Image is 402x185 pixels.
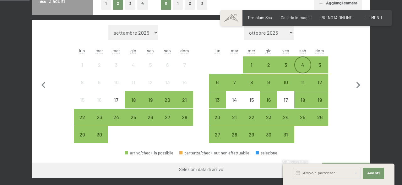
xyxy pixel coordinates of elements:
[159,56,176,73] div: arrivo/check-in non effettuabile
[312,80,328,95] div: 12
[278,97,293,113] div: 17
[294,91,311,108] div: Sat Oct 18 2025
[226,109,243,126] div: arrivo/check-in possibile
[226,91,243,108] div: arrivo/check-in non effettuabile
[226,91,243,108] div: Tue Oct 14 2025
[231,48,238,53] abbr: martedì
[226,126,243,143] div: arrivo/check-in possibile
[91,56,108,73] div: arrivo/check-in non effettuabile
[244,132,259,148] div: 29
[226,109,243,126] div: Tue Oct 21 2025
[277,56,294,73] div: arrivo/check-in possibile
[278,132,293,148] div: 31
[74,74,91,91] div: Mon Sep 08 2025
[179,151,250,155] div: partenza/check-out non effettuabile
[260,109,277,126] div: arrivo/check-in possibile
[37,25,50,143] button: Mese precedente
[363,168,384,179] button: Avanti
[320,15,352,20] a: PRENOTA ONLINE
[108,56,125,73] div: arrivo/check-in non effettuabile
[243,126,260,143] div: Wed Oct 29 2025
[227,132,242,148] div: 28
[260,74,277,91] div: Thu Oct 09 2025
[226,126,243,143] div: Tue Oct 28 2025
[125,109,142,126] div: Thu Sep 25 2025
[143,80,158,95] div: 12
[278,62,293,78] div: 3
[311,56,328,73] div: arrivo/check-in possibile
[142,56,159,73] div: Fri Sep 05 2025
[299,48,306,53] abbr: sabato
[125,74,142,91] div: Thu Sep 11 2025
[79,48,85,53] abbr: lunedì
[209,91,226,108] div: arrivo/check-in possibile
[177,97,192,113] div: 21
[147,48,154,53] abbr: venerdì
[248,15,272,20] a: Premium Spa
[243,74,260,91] div: arrivo/check-in possibile
[74,74,91,91] div: arrivo/check-in non effettuabile
[159,109,176,126] div: arrivo/check-in possibile
[277,74,294,91] div: Fri Oct 10 2025
[91,62,107,78] div: 2
[91,91,108,108] div: Tue Sep 16 2025
[311,91,328,108] div: Sun Oct 19 2025
[277,74,294,91] div: arrivo/check-in possibile
[74,80,90,95] div: 8
[277,109,294,126] div: arrivo/check-in possibile
[244,115,259,130] div: 22
[91,97,107,113] div: 16
[209,91,226,108] div: Mon Oct 13 2025
[159,56,176,73] div: Sat Sep 06 2025
[277,91,294,108] div: Fri Oct 17 2025
[294,109,311,126] div: arrivo/check-in possibile
[160,97,175,113] div: 20
[91,126,108,143] div: Tue Sep 30 2025
[74,97,90,113] div: 15
[91,109,108,126] div: Tue Sep 23 2025
[367,171,380,176] span: Avanti
[159,91,176,108] div: arrivo/check-in possibile
[261,115,276,130] div: 23
[108,74,125,91] div: arrivo/check-in non effettuabile
[281,15,312,20] a: Galleria immagini
[311,74,328,91] div: arrivo/check-in possibile
[130,48,136,53] abbr: giovedì
[126,62,141,78] div: 4
[142,74,159,91] div: Fri Sep 12 2025
[248,48,255,53] abbr: mercoledì
[315,48,324,53] abbr: domenica
[243,74,260,91] div: Wed Oct 08 2025
[95,48,103,53] abbr: martedì
[177,115,192,130] div: 28
[294,56,311,73] div: arrivo/check-in possibile
[209,74,226,91] div: arrivo/check-in possibile
[159,74,176,91] div: arrivo/check-in non effettuabile
[226,74,243,91] div: Tue Oct 07 2025
[294,56,311,73] div: Sat Oct 04 2025
[176,56,193,73] div: Sun Sep 07 2025
[108,62,124,78] div: 3
[125,151,173,155] div: arrivo/check-in possibile
[260,56,277,73] div: Thu Oct 02 2025
[312,97,328,113] div: 19
[261,62,276,78] div: 2
[260,91,277,108] div: arrivo/check-in possibile
[143,62,158,78] div: 5
[74,126,91,143] div: arrivo/check-in possibile
[294,91,311,108] div: arrivo/check-in possibile
[125,91,142,108] div: arrivo/check-in possibile
[209,109,226,126] div: arrivo/check-in possibile
[295,80,311,95] div: 11
[209,97,225,113] div: 13
[312,62,328,78] div: 5
[91,115,107,130] div: 23
[74,115,90,130] div: 22
[311,109,328,126] div: arrivo/check-in possibile
[142,109,159,126] div: arrivo/check-in possibile
[108,80,124,95] div: 10
[91,91,108,108] div: arrivo/check-in non effettuabile
[260,126,277,143] div: arrivo/check-in possibile
[176,91,193,108] div: arrivo/check-in possibile
[215,48,220,53] abbr: lunedì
